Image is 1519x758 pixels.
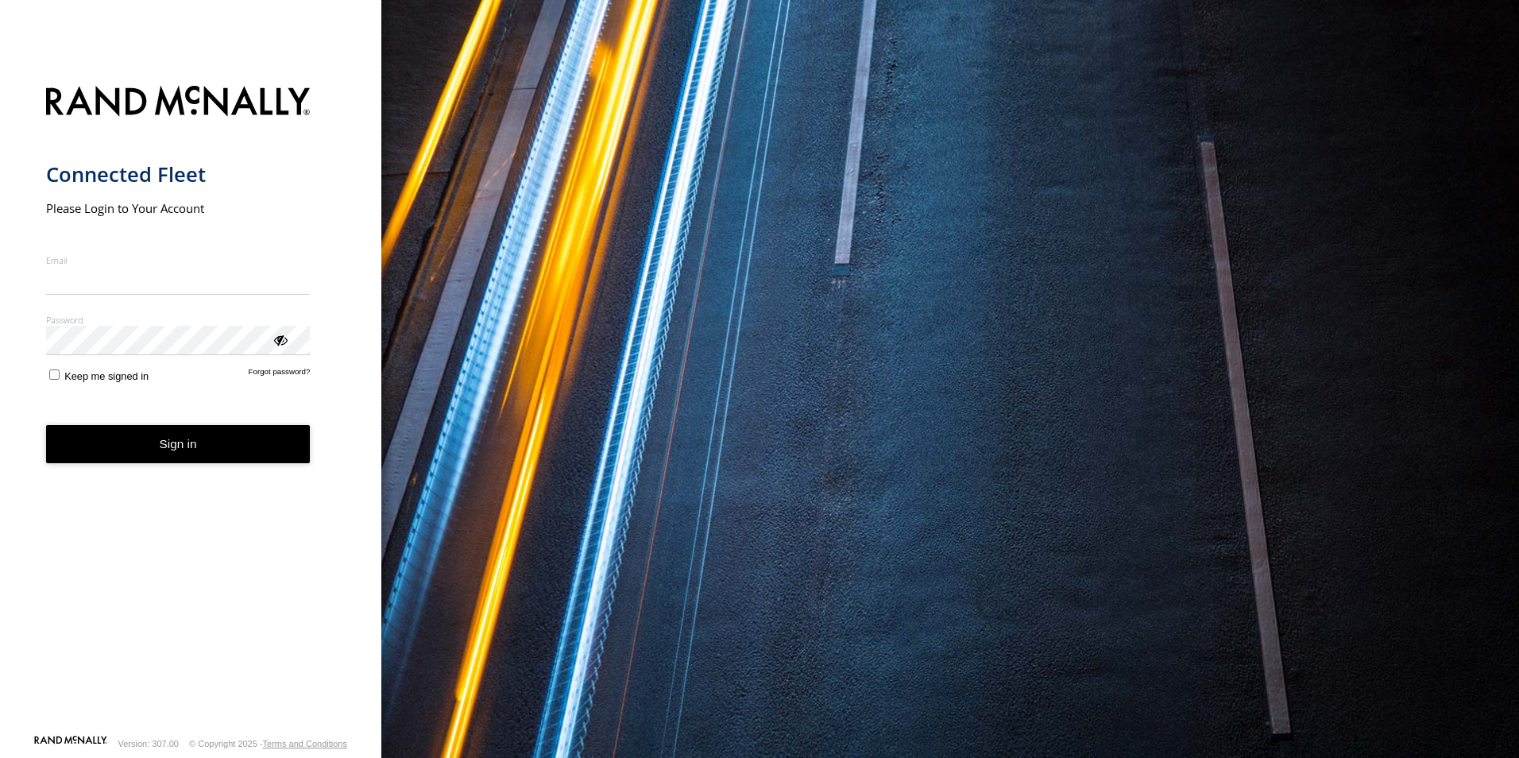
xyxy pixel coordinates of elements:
[49,369,60,380] input: Keep me signed in
[189,739,347,748] div: © Copyright 2025 -
[249,367,311,382] a: Forgot password?
[46,425,311,464] button: Sign in
[46,254,311,266] label: Email
[64,370,149,382] span: Keep me signed in
[46,76,336,734] form: main
[263,739,347,748] a: Terms and Conditions
[46,314,311,326] label: Password
[118,739,179,748] div: Version: 307.00
[272,331,288,347] div: ViewPassword
[34,736,107,752] a: Visit our Website
[46,161,311,188] h1: Connected Fleet
[46,200,311,216] h2: Please Login to Your Account
[46,83,311,123] img: Rand McNally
